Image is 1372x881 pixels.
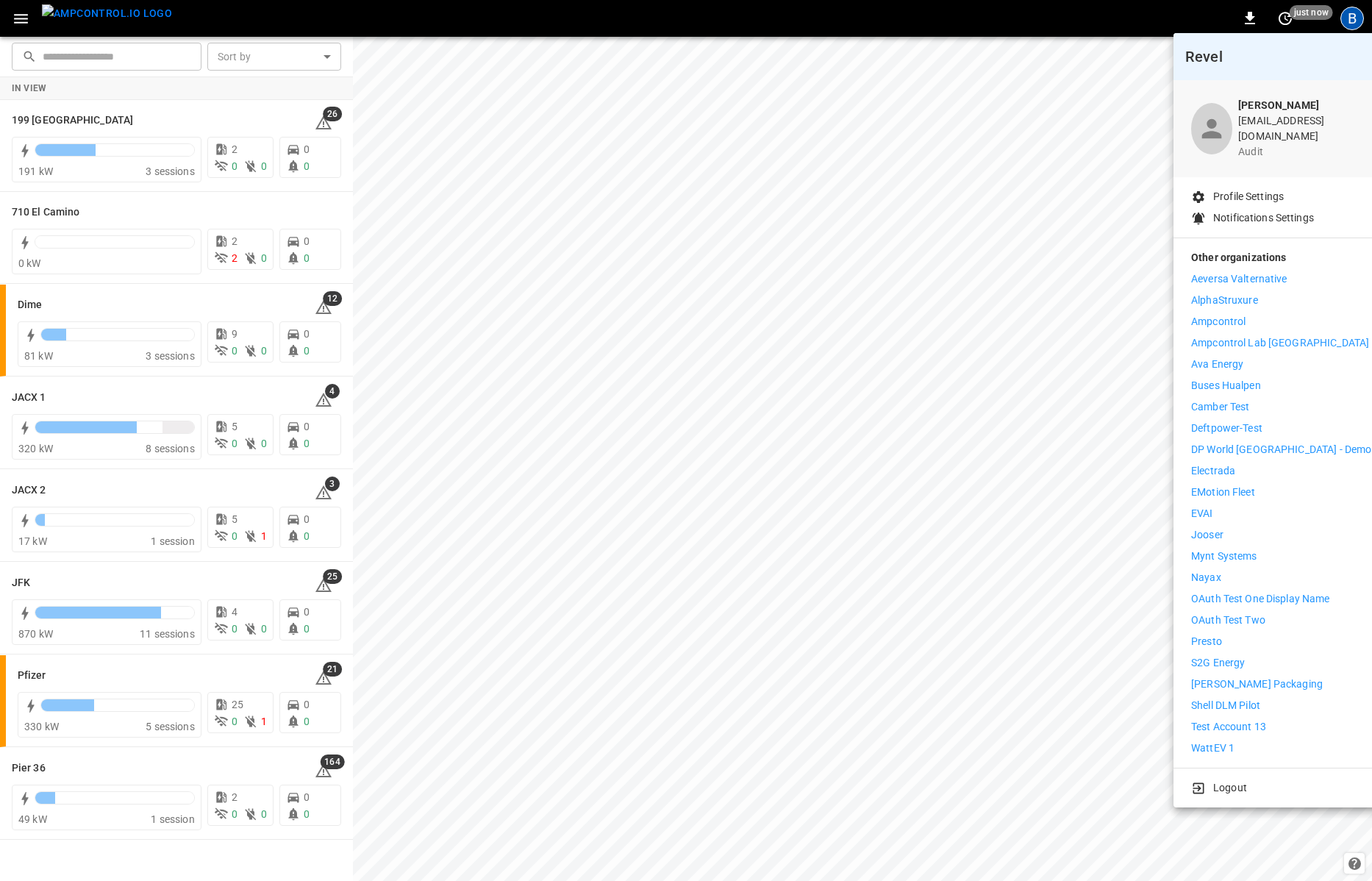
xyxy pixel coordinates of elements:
[1191,655,1245,671] p: S2G Energy
[1191,250,1371,271] p: Other organizations
[1191,421,1262,436] p: Deftpower-Test
[1191,271,1287,287] p: Aeversa Valternative
[1213,780,1247,796] p: Logout
[1238,144,1371,160] p: audit
[1191,506,1213,521] p: EVAI
[1191,463,1235,479] p: Electrada
[1191,357,1243,372] p: Ava Energy
[1191,698,1260,713] p: Shell DLM Pilot
[1191,314,1246,329] p: Ampcontrol
[1191,527,1223,543] p: Jooser
[1191,399,1249,415] p: Camber Test
[1238,99,1319,111] b: [PERSON_NAME]
[1213,210,1314,226] p: Notifications Settings
[1191,591,1330,607] p: OAuth Test One Display Name
[1191,103,1232,154] div: profile-icon
[1191,442,1371,457] p: DP World [GEOGRAPHIC_DATA] - Demo
[1191,677,1323,692] p: [PERSON_NAME] Packaging
[1191,335,1369,351] p: Ampcontrol Lab [GEOGRAPHIC_DATA]
[1213,189,1284,204] p: Profile Settings
[1191,549,1257,564] p: Mynt Systems
[1191,634,1222,649] p: Presto
[1191,741,1235,756] p: WattEV 1
[1238,113,1371,144] p: [EMAIL_ADDRESS][DOMAIN_NAME]
[1191,719,1266,735] p: Test Account 13
[1191,613,1265,628] p: OAuth Test Two
[1191,485,1255,500] p: eMotion Fleet
[1191,293,1258,308] p: AlphaStruxure
[1191,570,1221,585] p: Nayax
[1191,378,1261,393] p: Buses Hualpen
